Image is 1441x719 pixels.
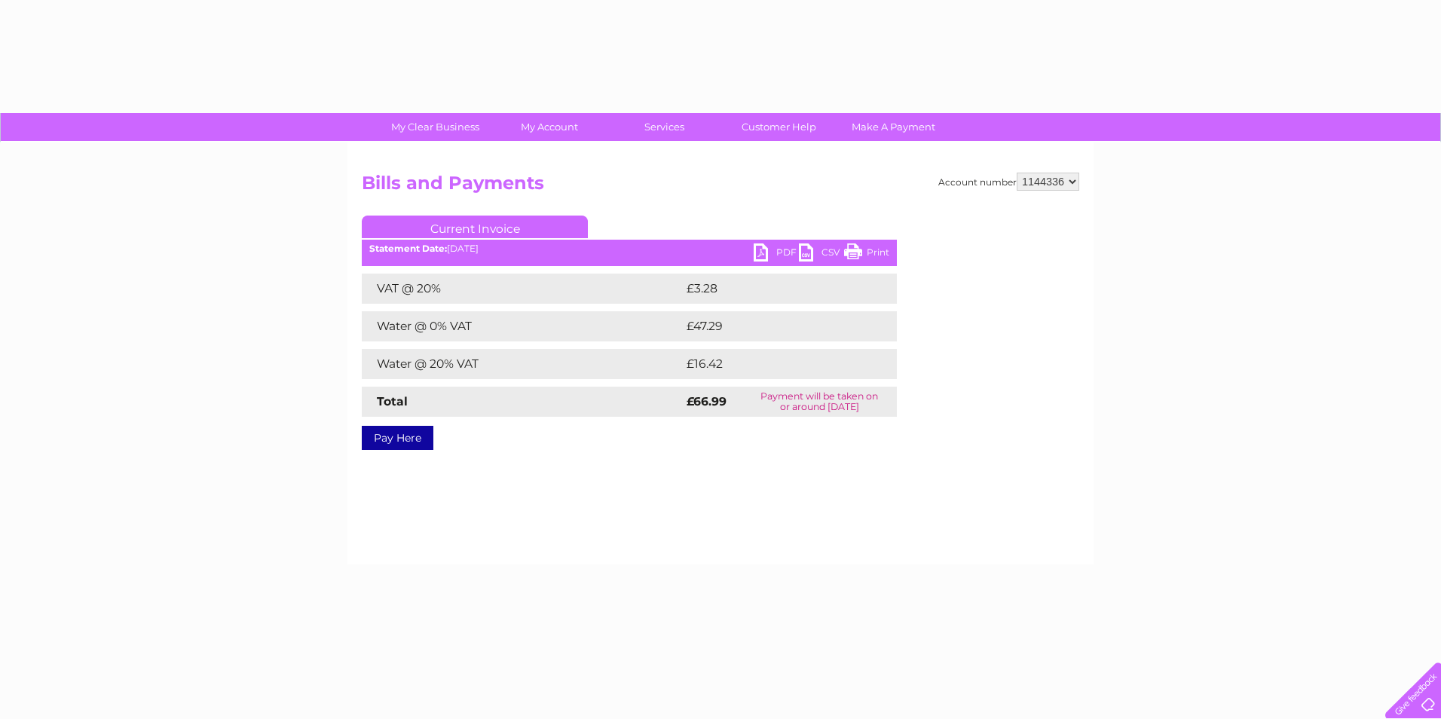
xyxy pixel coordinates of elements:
[754,243,799,265] a: PDF
[799,243,844,265] a: CSV
[683,311,865,341] td: £47.29
[362,243,897,254] div: [DATE]
[683,349,865,379] td: £16.42
[362,311,683,341] td: Water @ 0% VAT
[362,216,588,238] a: Current Invoice
[488,113,612,141] a: My Account
[362,349,683,379] td: Water @ 20% VAT
[373,113,497,141] a: My Clear Business
[362,274,683,304] td: VAT @ 20%
[717,113,841,141] a: Customer Help
[369,243,447,254] b: Statement Date:
[683,274,861,304] td: £3.28
[742,387,897,417] td: Payment will be taken on or around [DATE]
[831,113,956,141] a: Make A Payment
[377,394,408,408] strong: Total
[844,243,889,265] a: Print
[362,426,433,450] a: Pay Here
[687,394,727,408] strong: £66.99
[362,173,1079,201] h2: Bills and Payments
[938,173,1079,191] div: Account number
[602,113,727,141] a: Services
